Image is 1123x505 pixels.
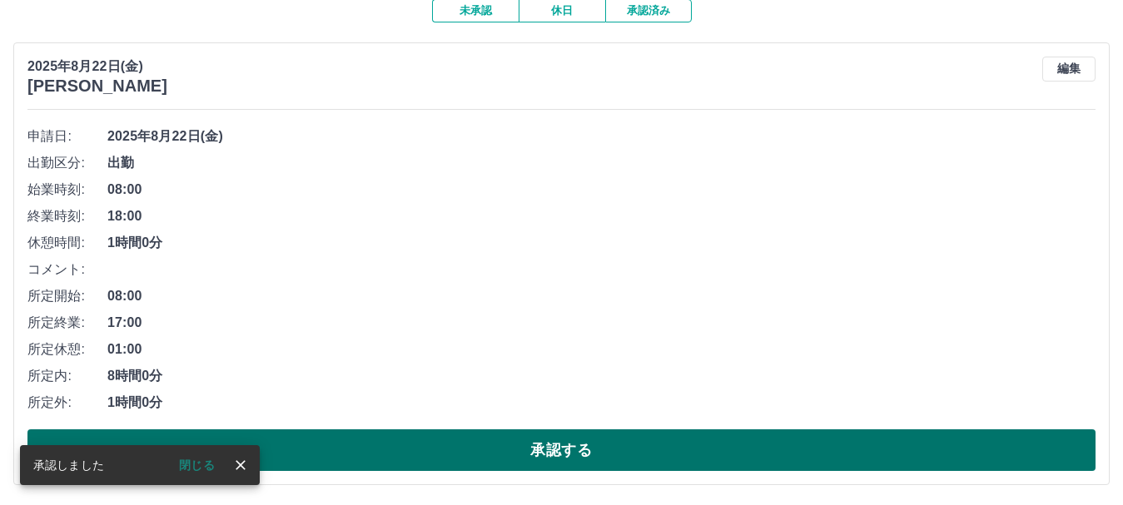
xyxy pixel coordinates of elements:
[107,393,1096,413] span: 1時間0分
[27,233,107,253] span: 休憩時間:
[107,233,1096,253] span: 1時間0分
[27,77,167,96] h3: [PERSON_NAME]
[107,286,1096,306] span: 08:00
[107,180,1096,200] span: 08:00
[27,366,107,386] span: 所定内:
[27,429,1096,471] button: 承認する
[33,450,104,480] div: 承認しました
[107,313,1096,333] span: 17:00
[27,57,167,77] p: 2025年8月22日(金)
[27,260,107,280] span: コメント:
[27,180,107,200] span: 始業時刻:
[27,339,107,359] span: 所定休憩:
[27,393,107,413] span: 所定外:
[107,153,1096,173] span: 出勤
[107,206,1096,226] span: 18:00
[107,339,1096,359] span: 01:00
[27,313,107,333] span: 所定終業:
[27,286,107,306] span: 所定開始:
[27,126,107,146] span: 申請日:
[228,453,253,478] button: close
[166,453,228,478] button: 閉じる
[1042,57,1096,82] button: 編集
[107,126,1096,146] span: 2025年8月22日(金)
[27,153,107,173] span: 出勤区分:
[107,366,1096,386] span: 8時間0分
[27,206,107,226] span: 終業時刻:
